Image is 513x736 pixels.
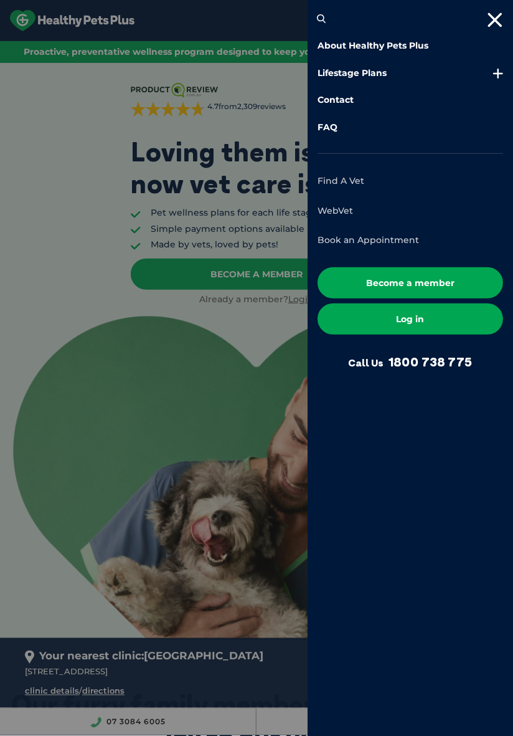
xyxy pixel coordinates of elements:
a: Log in [318,303,503,335]
button: Search [317,13,326,24]
span: Call Us [349,356,384,369]
a: Contact [318,94,503,107]
a: FAQ [318,122,503,134]
a: About Healthy Pets Plus [318,40,503,52]
a: Book an Appointment [318,234,419,246]
a: Lifestage Plans [318,67,503,80]
a: Find A Vet [318,175,364,186]
a: Become a member [318,267,503,299]
a: Call Us1800 738 775 [349,354,473,370]
a: WebVet [318,205,353,216]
